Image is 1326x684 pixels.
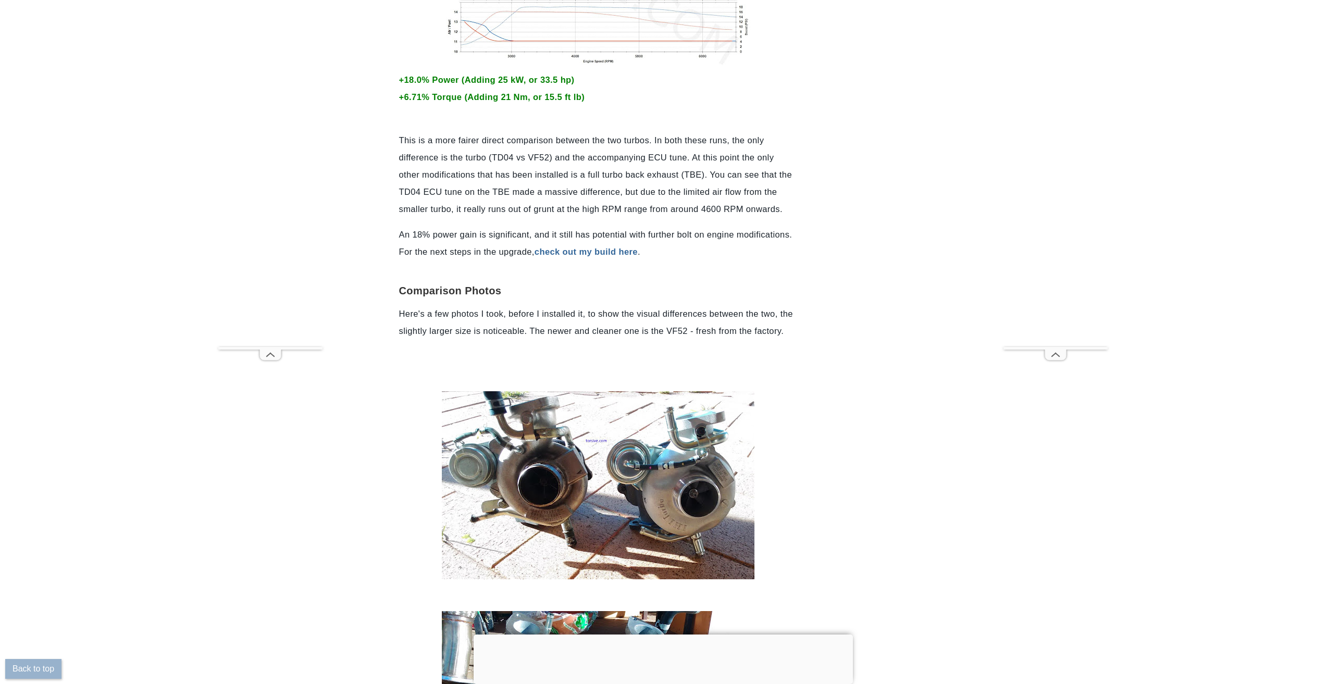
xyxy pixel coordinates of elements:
[5,659,61,679] button: Back to top
[442,391,754,579] img: Subaru Forester (WRX) Stock TD04 Dyno
[399,226,797,260] p: An 18% power gain is significant, and it still has potential with further bolt on engine modifica...
[399,92,585,102] span: +6.71% Torque (Adding 21 Nm, or 15.5 ft lb)
[1003,34,1108,347] iframe: Advertisement
[399,305,797,340] p: Here's a few photos I took, before I installed it, to show the visual differences between the two...
[399,132,797,218] p: This is a more fairer direct comparison between the two turbos. In both these runs, the only diff...
[535,247,638,256] a: check out my build here
[399,75,575,84] span: +18.0% Power (Adding 25 kW, or 33.5 hp)
[399,269,797,297] h2: Comparison Photos
[474,635,853,681] iframe: Advertisement
[218,34,323,347] iframe: Advertisement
